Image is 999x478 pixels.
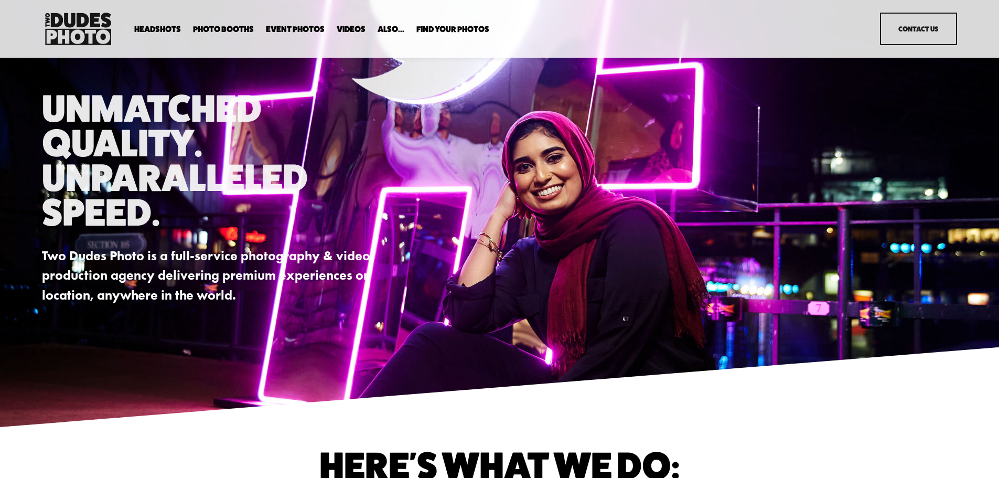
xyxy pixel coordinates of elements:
[42,91,382,229] h1: Unmatched Quality. Unparalleled Speed.
[378,25,404,34] span: Also...
[42,248,374,303] strong: Two Dudes Photo is a full-service photography & video production agency delivering premium experi...
[378,25,404,35] a: folder dropdown
[193,25,254,34] span: Photo Booths
[42,10,114,48] img: Two Dudes Photo | Headshots, Portraits &amp; Photo Booths
[880,13,957,45] a: Contact Us
[416,25,489,34] span: Find Your Photos
[416,25,489,35] a: folder dropdown
[134,25,181,34] span: Headshots
[266,25,325,35] a: Event Photos
[134,25,181,35] a: folder dropdown
[193,25,254,35] a: folder dropdown
[337,25,366,35] a: Videos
